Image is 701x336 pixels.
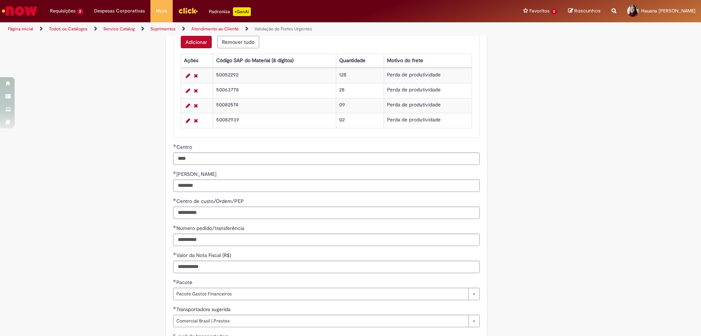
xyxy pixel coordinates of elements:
[94,7,145,15] span: Despesas Corporativas
[336,113,384,128] td: 02
[336,98,384,113] td: 09
[192,86,200,95] a: Remover linha 2
[176,144,194,150] span: Centro
[173,198,176,201] span: Obrigatório Preenchido
[5,22,462,36] ul: Trilhas de página
[103,26,135,32] a: Service Catalog
[191,26,239,32] a: Atendimento ao Cliente
[173,144,176,147] span: Obrigatório Preenchido
[213,83,336,98] td: 50063778
[568,8,601,15] a: Rascunhos
[184,116,192,125] a: Editar Linha 4
[213,98,336,113] td: 50082574
[176,306,232,313] span: Transportadora sugerida
[213,54,336,67] th: Código SAP do Material (8 dígitos)
[8,26,33,32] a: Página inicial
[173,207,480,219] input: Centro de custo/Ordem/PEP
[176,171,218,177] span: [PERSON_NAME]
[336,68,384,83] td: 128
[209,7,251,16] div: Padroniza
[173,279,176,282] span: Obrigatório Preenchido
[173,180,480,192] input: Conta Razão
[49,26,88,32] a: Todos os Catálogos
[213,113,336,128] td: 50082939
[50,7,76,15] span: Requisições
[233,7,251,16] p: +GenAi
[181,54,213,67] th: Ações
[192,101,200,110] a: Remover linha 3
[173,234,480,246] input: Número pedido/transferência
[384,54,472,67] th: Motivo do frete
[176,288,465,300] span: Pacote Gastos Financeiros
[173,252,176,255] span: Obrigatório Preenchido
[336,83,384,98] td: 28
[254,26,312,32] a: Validação de Fretes Urgentes
[173,261,480,273] input: Valor da Nota Fiscal (R$)
[574,7,601,14] span: Rascunhos
[173,306,176,309] span: Obrigatório Preenchido
[181,36,212,48] button: Add a row for Mais Informações
[217,36,259,48] button: Remove all rows for Mais Informações
[184,71,192,80] a: Editar Linha 1
[336,54,384,67] th: Quantidade
[156,7,167,15] span: More
[384,83,472,98] td: Perda de produtividade
[176,279,194,286] span: Pacote
[551,8,557,15] span: 2
[184,101,192,110] a: Editar Linha 3
[176,315,465,327] span: Comercial Brasil | Prestex
[192,71,200,80] a: Remover linha 1
[184,86,192,95] a: Editar Linha 2
[1,4,38,18] img: ServiceNow
[178,5,198,16] img: click_logo_yellow_360x200.png
[173,152,480,165] input: Centro
[213,68,336,83] td: 50052292
[150,26,176,32] a: Suprimentos
[192,116,200,125] a: Remover linha 4
[176,252,233,258] span: Valor da Nota Fiscal (R$)
[384,113,472,128] td: Perda de produtividade
[173,225,176,228] span: Obrigatório Preenchido
[384,98,472,113] td: Perda de produtividade
[641,8,696,14] span: Hauana [PERSON_NAME]
[77,8,83,15] span: 2
[176,198,245,204] span: Centro de custo/Ordem/PEP
[173,171,176,174] span: Obrigatório Preenchido
[384,68,472,83] td: Perda de produtividade
[529,7,549,15] span: Favoritos
[176,225,246,231] span: Número pedido/transferência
